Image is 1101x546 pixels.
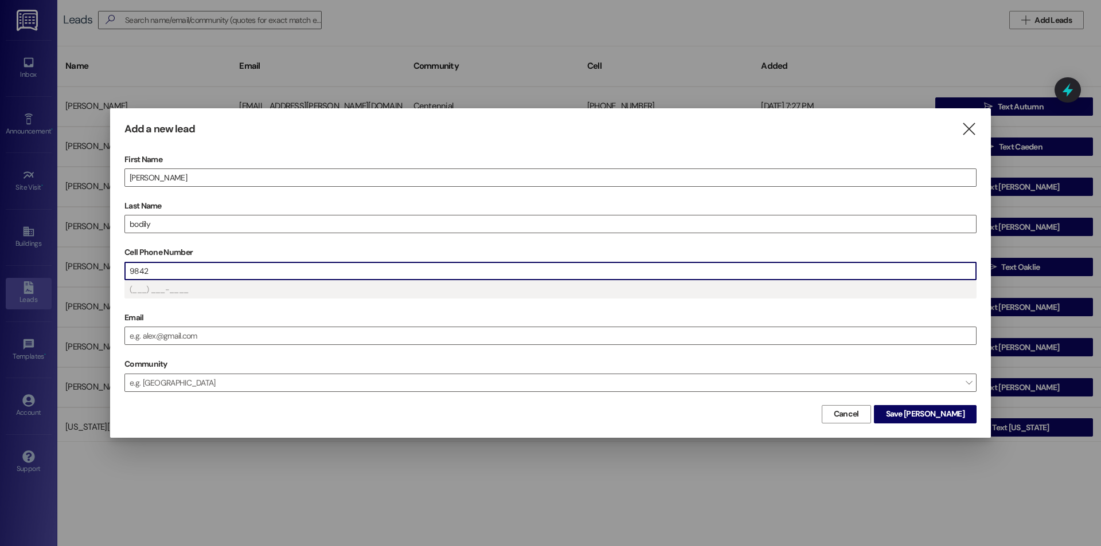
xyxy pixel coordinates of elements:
[124,123,195,136] h3: Add a new lead
[822,405,871,423] button: Cancel
[125,169,976,186] input: e.g. Alex
[124,197,977,215] label: Last Name
[834,408,859,420] span: Cancel
[886,408,965,420] span: Save [PERSON_NAME]
[961,123,977,135] i: 
[124,309,977,327] label: Email
[125,215,976,233] input: e.g. Smith
[124,374,977,392] span: e.g. [GEOGRAPHIC_DATA]
[124,151,977,168] label: First Name
[125,327,976,344] input: e.g. alex@gmail.com
[124,243,977,261] label: Cell Phone Number
[124,355,167,373] label: Community
[874,405,977,423] button: Save [PERSON_NAME]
